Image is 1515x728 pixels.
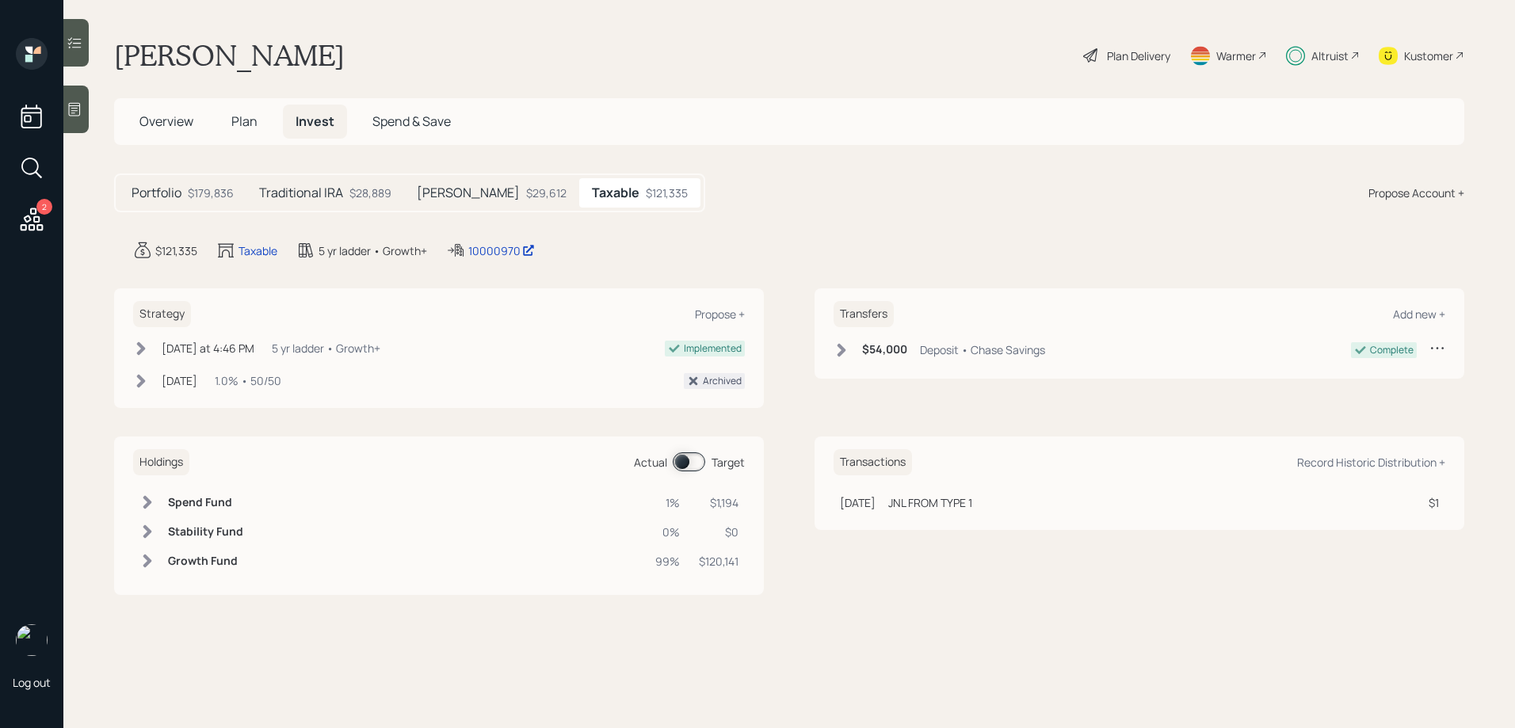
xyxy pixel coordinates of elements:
[114,38,345,73] h1: [PERSON_NAME]
[139,112,193,130] span: Overview
[215,372,281,389] div: 1.0% • 50/50
[1216,48,1256,64] div: Warmer
[1370,343,1414,357] div: Complete
[272,340,380,356] div: 5 yr ladder • Growth+
[699,494,738,511] div: $1,194
[655,494,680,511] div: 1%
[468,242,535,259] div: 10000970
[834,301,894,327] h6: Transfers
[888,494,972,511] div: JNL FROM TYPE 1
[699,553,738,570] div: $120,141
[920,341,1045,358] div: Deposit • Chase Savings
[132,185,181,200] h5: Portfolio
[655,553,680,570] div: 99%
[162,372,197,389] div: [DATE]
[168,496,243,509] h6: Spend Fund
[1429,494,1439,511] div: $1
[133,301,191,327] h6: Strategy
[188,185,234,201] div: $179,836
[259,185,343,200] h5: Traditional IRA
[834,449,912,475] h6: Transactions
[16,624,48,656] img: sami-boghos-headshot.png
[695,307,745,322] div: Propose +
[36,199,52,215] div: 2
[168,525,243,539] h6: Stability Fund
[1404,48,1453,64] div: Kustomer
[296,112,334,130] span: Invest
[1311,48,1349,64] div: Altruist
[1368,185,1464,201] div: Propose Account +
[703,374,742,388] div: Archived
[1107,48,1170,64] div: Plan Delivery
[699,524,738,540] div: $0
[1297,455,1445,470] div: Record Historic Distribution +
[1393,307,1445,322] div: Add new +
[162,340,254,356] div: [DATE] at 4:46 PM
[231,112,258,130] span: Plan
[319,242,427,259] div: 5 yr ladder • Growth+
[634,454,667,471] div: Actual
[349,185,391,201] div: $28,889
[684,341,742,356] div: Implemented
[526,185,567,201] div: $29,612
[372,112,451,130] span: Spend & Save
[840,494,876,511] div: [DATE]
[862,343,907,356] h6: $54,000
[168,555,243,568] h6: Growth Fund
[712,454,745,471] div: Target
[239,242,277,259] div: Taxable
[133,449,189,475] h6: Holdings
[13,675,51,690] div: Log out
[155,242,197,259] div: $121,335
[417,185,520,200] h5: [PERSON_NAME]
[655,524,680,540] div: 0%
[646,185,688,201] div: $121,335
[592,185,639,200] h5: Taxable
